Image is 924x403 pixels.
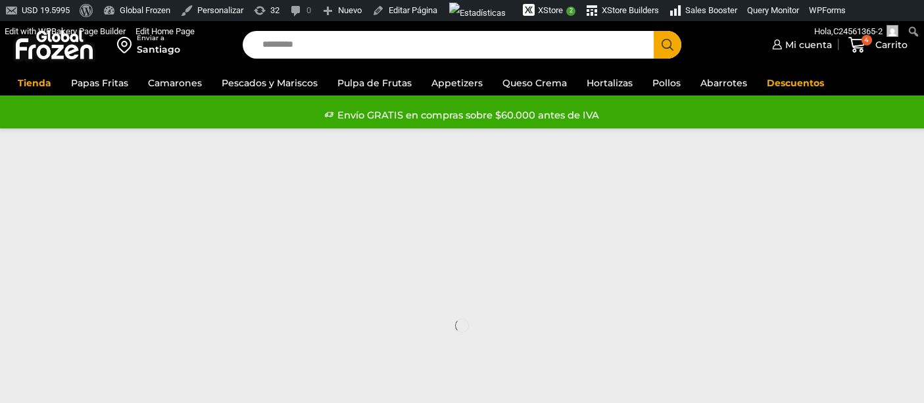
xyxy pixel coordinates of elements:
a: Pulpa de Frutas [331,70,418,95]
a: Descuentos [760,70,831,95]
a: Papas Fritas [64,70,135,95]
a: Edit Home Page [131,21,200,42]
span: XStore Builders [602,5,659,15]
a: Pollos [646,70,687,95]
img: Visitas de 48 horas. Haz clic para ver más estadísticas del sitio. [449,3,506,24]
img: address-field-icon.svg [117,34,137,56]
span: 2 [566,7,575,16]
span: C24561365-2 [833,26,883,36]
img: xstore [523,4,535,16]
span: XStore [538,5,563,15]
a: Hortalizas [580,70,639,95]
a: Abarrotes [694,70,754,95]
span: Mi cuenta [782,38,832,51]
div: Santiago [137,43,180,56]
a: Pescados y Mariscos [215,70,324,95]
a: Tienda [11,70,58,95]
button: Search button [654,31,681,59]
a: Appetizers [425,70,489,95]
span: Carrito [872,38,908,51]
a: 4 Carrito [845,30,911,61]
a: Hola, [810,21,904,42]
a: Camarones [141,70,208,95]
a: Mi cuenta [769,32,832,58]
div: Ver detalles de la exploración de seguridad [796,21,810,42]
a: Queso Crema [496,70,573,95]
span: Sales Booster [685,5,737,15]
